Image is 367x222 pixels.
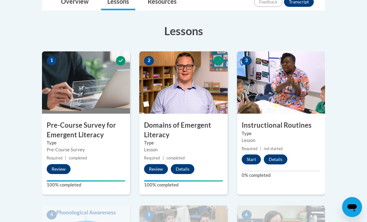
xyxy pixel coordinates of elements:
span: Required [47,156,63,160]
img: Course Image [42,51,130,114]
span: Required [144,156,160,160]
h3: Instructional Routines [237,120,325,130]
div: Your progress [144,180,223,182]
img: Course Image [237,51,325,114]
label: Type [47,139,125,146]
span: 5 [144,210,154,220]
label: 100% completed [144,182,223,188]
h3: Lessons [42,23,325,39]
div: Pre-Course Survey [47,146,125,153]
span: 6 [242,210,252,220]
span: | [260,146,261,151]
h3: Pre-Course Survey for Emergent Literacy [42,120,130,140]
span: 2 [144,56,154,65]
span: | [65,156,66,160]
label: 100% completed [47,182,125,188]
button: Review [144,164,168,174]
label: Type [242,130,320,137]
span: 4 [47,210,57,220]
button: Details [264,154,287,164]
label: 0% completed [242,172,320,179]
button: Details [171,164,194,174]
label: Type [144,139,223,146]
div: Your progress [47,180,125,182]
button: Review [47,164,71,174]
img: Course Image [139,51,227,114]
span: | [163,156,164,160]
button: Start [242,154,261,164]
span: completed [166,156,185,160]
div: Lesson [144,146,223,153]
span: 3 [242,56,252,65]
iframe: Button to launch messaging window [342,197,362,217]
span: Required [242,146,258,151]
h3: Domains of Emergent Literacy [139,120,227,140]
span: 1 [47,56,57,65]
span: completed [69,156,87,160]
span: not started [264,146,283,151]
div: Lesson [242,137,320,144]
